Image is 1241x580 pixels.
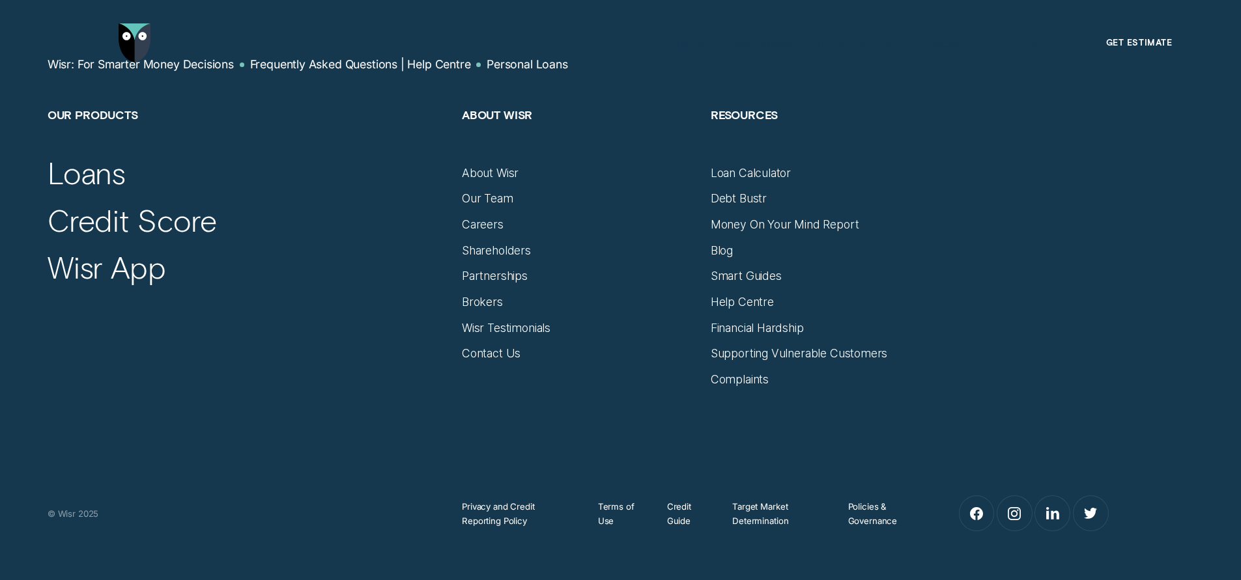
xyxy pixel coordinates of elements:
a: Partnerships [462,269,528,283]
a: Twitter [1074,496,1108,531]
a: Supporting Vulnerable Customers [711,346,888,361]
a: Complaints [711,372,769,387]
div: Round Up [810,36,866,51]
a: LinkedIn [1035,496,1070,531]
a: Brokers [462,295,503,309]
a: Shareholders [462,243,531,258]
button: Open Menu [42,23,81,62]
h2: Resources [711,107,945,165]
a: Privacy and Credit Reporting Policy [462,499,572,528]
a: Loans [48,154,126,191]
a: Debt Bustr [711,191,767,206]
a: Get Estimate [1085,23,1193,62]
a: Instagram [997,496,1032,531]
a: Credit Guide [667,499,707,528]
a: Policies & Governance [848,499,919,528]
a: Terms of Use [598,499,641,528]
h2: Our Products [48,107,448,165]
h2: About Wisr [462,107,696,165]
div: Loans [669,36,704,51]
a: Careers [462,217,504,232]
a: Financial Hardship [711,321,804,335]
a: Credit Score [48,201,217,238]
a: About Wisr [462,166,519,180]
a: Wisr App [48,248,166,285]
a: Money On Your Mind Report [711,217,859,232]
a: Smart Guides [711,269,782,283]
div: Credit Score [721,36,792,51]
a: Wisr Testimonials [462,321,550,335]
a: Our Team [462,191,513,206]
a: Blog [711,243,733,258]
a: Target Market Determination [732,499,822,528]
button: Log in [991,23,1077,62]
a: Loan Calculator [711,166,791,180]
img: Wisr [119,23,151,62]
div: © Wisr 2025 [40,506,455,521]
div: Spring Discount [883,36,973,51]
a: Help Centre [711,295,774,309]
a: Contact Us [462,346,521,361]
a: Facebook [960,496,994,531]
